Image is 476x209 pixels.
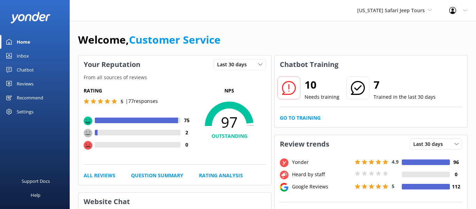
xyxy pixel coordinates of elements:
span: 5 [392,183,394,189]
a: Go to Training [280,114,321,122]
h3: Chatbot Training [275,55,344,74]
div: Reviews [17,77,33,91]
span: [US_STATE] Safari Jeep Tours [357,7,425,14]
p: Trained in the last 30 days [374,93,436,101]
h4: 75 [181,117,193,124]
a: Customer Service [129,32,221,47]
span: Last 30 days [217,61,251,68]
span: 97 [193,113,266,131]
div: Help [31,188,40,202]
h4: 0 [450,171,462,178]
a: Question Summary [131,172,183,179]
span: 5 [121,98,123,105]
h2: 7 [374,76,436,93]
a: All Reviews [84,172,115,179]
div: Settings [17,105,33,119]
h4: 0 [181,141,193,149]
div: Yonder [290,158,353,166]
div: Google Reviews [290,183,353,191]
p: From all sources of reviews [78,74,271,81]
h3: Your Reputation [78,55,146,74]
div: Heard by staff [290,171,353,178]
div: Inbox [17,49,29,63]
h4: OUTSTANDING [193,132,266,140]
h4: 96 [450,158,462,166]
h2: 10 [305,76,339,93]
div: Support Docs [22,174,50,188]
div: Recommend [17,91,43,105]
h4: 2 [181,129,193,136]
h5: Rating [84,87,193,95]
h4: 112 [450,183,462,191]
p: NPS [193,87,266,95]
div: Chatbot [17,63,34,77]
h1: Welcome, [78,31,221,48]
h3: Review trends [275,135,335,153]
div: Home [17,35,30,49]
img: yonder-white-logo.png [10,12,51,23]
span: Last 30 days [413,140,447,148]
p: | 77 responses [125,97,158,105]
a: Rating Analysis [199,172,243,179]
span: 4.9 [392,158,399,165]
p: Needs training [305,93,339,101]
